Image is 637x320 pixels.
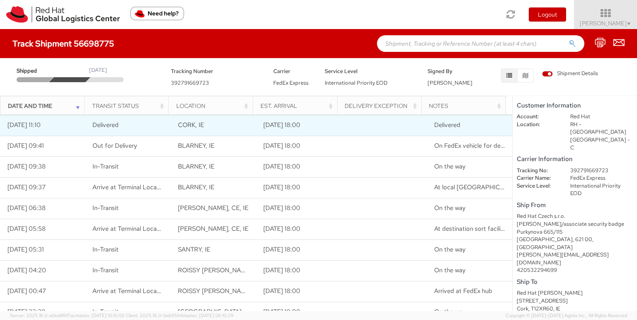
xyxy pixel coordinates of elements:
[511,167,564,175] dt: Tracking No:
[178,162,214,171] span: BLARNEY, IE
[517,102,633,109] h5: Customer Information
[92,162,119,171] span: In-Transit
[126,313,233,318] span: Client: 2025.18.0-0e69584
[434,121,460,129] span: Delivered
[428,68,467,74] h5: Signed By
[171,79,209,86] span: 392791669723
[17,67,52,75] span: Shipped
[256,115,341,136] td: [DATE] 18:00
[542,70,598,78] span: Shipment Details
[178,287,297,295] span: ROISSY CHARLES DE GAULLE CEDEX, 95, FR
[273,79,309,86] span: FedEx Express
[580,20,632,27] span: [PERSON_NAME]
[178,308,263,316] span: MUNICH AIRPORT, BY, DE
[92,183,168,191] span: Arrive at Terminal Location
[517,156,633,163] h5: Carrier Information
[325,68,415,74] h5: Service Level
[529,7,566,22] button: Logout
[256,198,341,219] td: [DATE] 18:00
[92,225,168,233] span: Arrive at Terminal Location
[345,102,419,110] div: Delivery Exception
[178,245,210,254] span: SANTRY, IE
[511,182,564,190] dt: Service Level:
[517,213,633,228] div: Red Hat Czech s.r.o. [PERSON_NAME]/associate security badge
[256,156,341,177] td: [DATE] 18:00
[627,20,632,27] span: ▼
[434,225,506,233] span: At destination sort facility
[325,79,387,86] span: International Priority EOD
[434,245,465,254] span: On the way
[377,35,584,52] input: Shipment, Tracking or Reference Number (at least 4 chars)
[434,142,515,150] span: On FedEx vehicle for delivery
[92,204,119,212] span: In-Transit
[178,225,248,233] span: SHANNON, CE, IE
[517,228,633,236] div: Purkynova 665/115
[511,121,564,129] dt: Location:
[256,239,341,260] td: [DATE] 18:00
[92,142,137,150] span: Out for Delivery
[434,183,540,191] span: At local FedEx facility
[130,7,184,20] button: Need help?
[89,66,107,74] div: [DATE]
[6,6,120,23] img: rh-logistics-00dfa346123c4ec078e1.svg
[429,102,503,110] div: Notes
[92,287,168,295] span: Arrive at Terminal Location
[542,70,598,79] label: Shipment Details
[434,266,465,274] span: On the way
[92,102,166,110] div: Transit Status
[176,102,250,110] div: Location
[8,102,82,110] div: Date and Time
[517,297,633,305] div: [STREET_ADDRESS]
[75,313,124,318] span: master, [DATE] 10:10:00
[517,266,633,274] div: 420532294699
[256,177,341,198] td: [DATE] 18:00
[517,251,633,266] div: [PERSON_NAME][EMAIL_ADDRESS][DOMAIN_NAME]
[92,245,119,254] span: In-Transit
[178,121,204,129] span: CORK, IE
[260,102,335,110] div: Est. Arrival
[506,313,627,319] span: Copyright © [DATE]-[DATE] Agistix Inc., All Rights Reserved
[517,202,633,209] h5: Ship From
[92,266,119,274] span: In-Transit
[428,79,472,86] span: [PERSON_NAME]
[434,287,492,295] span: Arrived at FedEx hub
[92,121,119,129] span: Delivered
[517,289,633,297] div: Red Hat [PERSON_NAME]
[183,313,233,318] span: master, [DATE] 08:10:29
[92,308,119,316] span: In-Transit
[171,68,261,74] h5: Tracking Number
[256,136,341,156] td: [DATE] 18:00
[273,68,312,74] h5: Carrier
[256,281,341,302] td: [DATE] 18:00
[256,260,341,281] td: [DATE] 18:00
[178,183,214,191] span: BLARNEY, IE
[434,308,465,316] span: On the way
[10,313,124,318] span: Server: 2025.18.0-a0edd1917ac
[256,219,341,239] td: [DATE] 18:00
[434,204,465,212] span: On the way
[517,236,633,251] div: [GEOGRAPHIC_DATA], 621 00, [GEOGRAPHIC_DATA]
[517,305,633,313] div: Cork, T12XR60, IE
[178,266,297,274] span: ROISSY CHARLES DE GAULLE CEDEX, 95, FR
[511,174,564,182] dt: Carrier Name:
[511,113,564,121] dt: Account:
[434,162,465,171] span: On the way
[178,142,214,150] span: BLARNEY, IE
[517,278,633,286] h5: Ship To
[12,39,114,48] h4: Track Shipment 56698775
[178,204,248,212] span: SHANNON, CE, IE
